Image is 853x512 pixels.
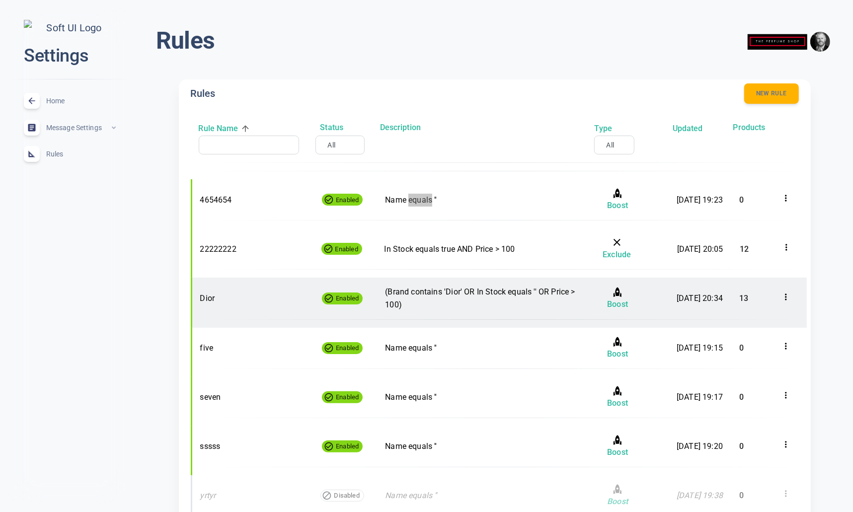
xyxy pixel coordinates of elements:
div: All [601,140,620,150]
span: Enabled [332,195,363,205]
p: exclude [603,236,631,261]
h6: Description [380,121,578,134]
p: boost [605,483,630,508]
time: [DATE] 19:17 [677,392,723,402]
span: Enabled [332,392,363,402]
span: Enabled [332,293,363,303]
time: [DATE] 20:34 [677,293,723,303]
h6: Boost [607,199,628,212]
p: 13 [739,292,748,305]
p: boost [605,286,630,311]
span: Rule Name [199,122,252,135]
h6: Boost [607,348,628,361]
p: 0 [739,489,744,502]
p: 0 [739,391,744,404]
time: [DATE] 19:15 [677,343,723,353]
p: 22222222 [200,243,301,256]
p: Dior [200,292,302,305]
div: All [322,140,341,150]
time: [DATE] 19:38 [677,491,723,500]
p: Name equals '' [385,489,588,502]
h6: Products [733,121,766,134]
p: seven [200,391,302,404]
p: 0 [739,194,744,207]
span: Type [595,122,626,135]
h1: Rules [156,26,215,56]
h6: Rule Name [199,122,238,135]
img: theperfumeshop [748,26,807,58]
p: 0 [739,342,744,355]
p: Name equals '' [385,342,588,355]
span: Updated [673,122,717,135]
a: Rules [8,141,132,167]
span: expand_less [110,124,118,132]
p: Name equals '' [385,194,588,207]
p: five [200,342,302,355]
time: [DATE] 19:20 [677,441,723,451]
span: Status [320,121,357,134]
p: 0 [739,440,744,453]
a: Home [8,87,132,114]
p: 12 [740,243,749,256]
p: boost [605,187,630,212]
img: Soft UI Logo [24,20,116,36]
p: yrtyr [200,489,302,502]
button: New rule [744,83,799,104]
span: Enabled [332,343,363,353]
h6: Exclude [603,248,631,261]
h6: Updated [673,122,703,135]
span: Disabled [330,490,364,501]
time: [DATE] 19:23 [677,195,723,205]
p: In Stock equals true AND Price > 100 [385,243,587,256]
p: boost [605,434,630,459]
h5: Rules [191,87,216,101]
img: e9922e3fc00dd5316fa4c56e6d75935f [810,32,830,52]
h6: Status [320,121,343,134]
span: Enabled [331,244,362,254]
p: sssss [200,440,302,453]
time: [DATE] 20:05 [677,244,723,254]
p: boost [605,385,630,410]
span: Enabled [332,441,363,451]
p: Name equals '' [385,391,588,404]
p: 4654654 [200,194,302,207]
p: (Brand contains 'Dior' OR In Stock equals '' OR Price > 100) [385,286,588,311]
p: boost [605,336,630,361]
h6: Boost [607,298,628,311]
h6: Boost [607,397,628,410]
h6: Type [595,122,612,135]
p: Name equals '' [385,440,588,453]
h2: Settings [24,44,116,68]
h6: Boost [607,446,628,459]
h6: Boost [607,495,628,508]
